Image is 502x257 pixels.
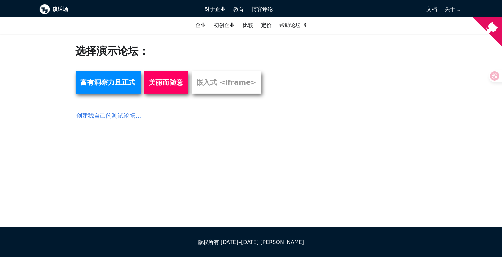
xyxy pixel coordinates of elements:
font: 关于 [445,6,455,12]
font: 帮助论坛 [279,22,300,28]
font: 谈话场 [53,6,68,12]
font: 企业 [195,22,206,28]
a: 美丽而随意 [144,71,188,94]
a: 定价 [257,20,275,31]
a: Talkyard 徽标谈话场 [39,4,196,14]
a: 初创企业 [210,20,239,31]
a: 博客评论 [248,4,277,15]
img: Talkyard 徽标 [39,4,50,14]
a: 帮助论坛 [275,20,310,31]
a: 对于企业 [201,4,229,15]
font: 定价 [261,22,272,28]
font: 创建我自己的测试论坛... [77,112,141,119]
font: 博客评论 [252,6,273,12]
font: 对于企业 [204,6,226,12]
font: 文档 [426,6,437,12]
a: 富有洞察力且正式 [76,71,141,94]
font: 富有洞察力且正式 [81,79,136,86]
a: 嵌入式 <iframe> [192,71,262,94]
font: 选择演示论坛： [76,45,149,57]
a: 比较 [243,22,253,28]
font: 美丽而随意 [149,79,183,86]
a: 关于 [445,6,459,12]
font: 教育 [233,6,244,12]
a: 企业 [191,20,210,31]
a: 创建我自己的测试论坛... [76,106,354,121]
font: 版权所有 [DATE]–[DATE] [PERSON_NAME] [198,239,304,245]
a: 文档 [277,4,441,15]
font: 嵌入式 <iframe> [197,79,257,86]
a: 教育 [229,4,248,15]
font: 初创企业 [214,22,235,28]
